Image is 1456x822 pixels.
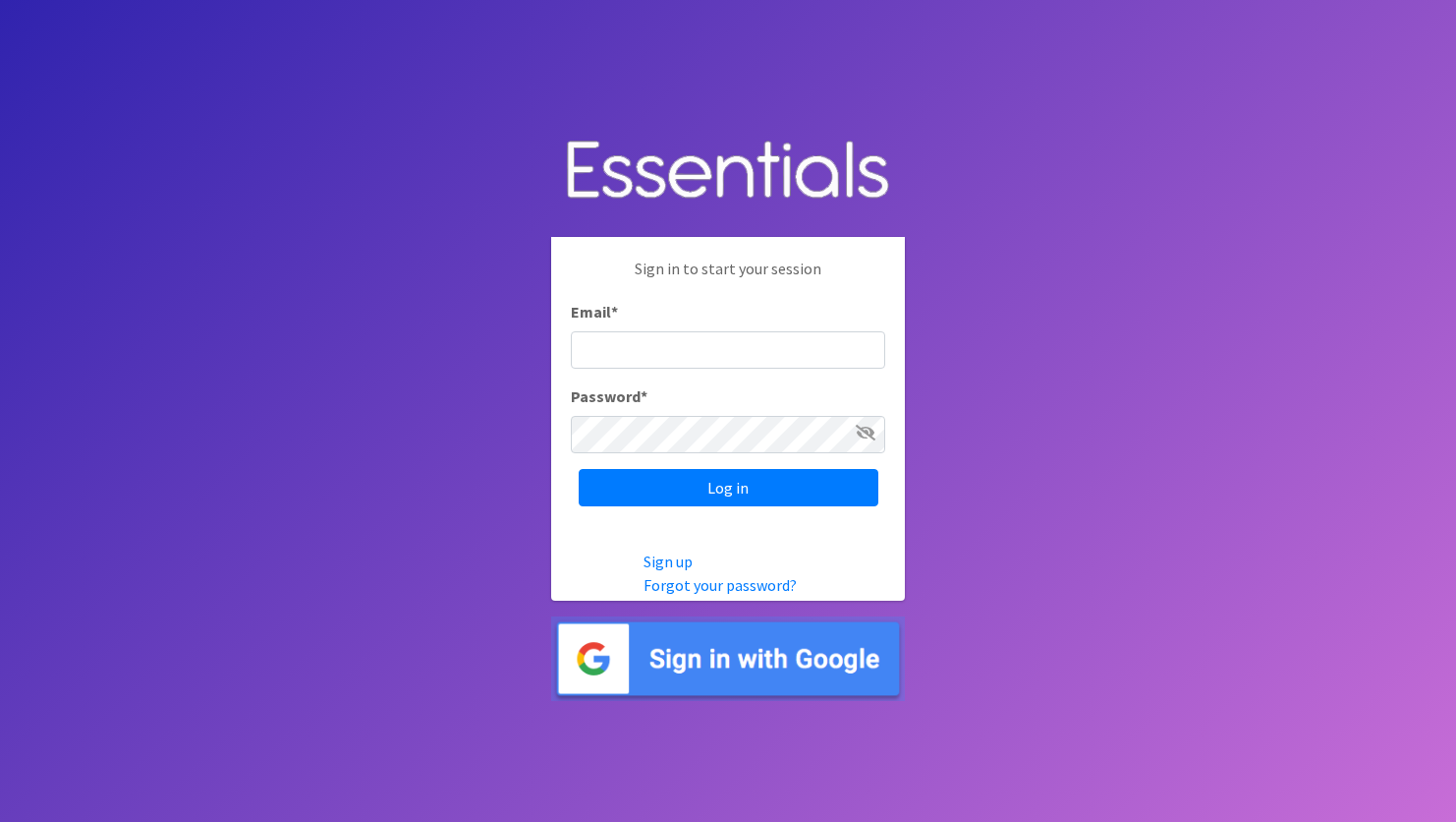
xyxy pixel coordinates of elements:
abbr: required [641,386,647,406]
label: Email [571,300,618,323]
a: Forgot your password? [644,575,797,595]
a: Sign up [644,552,693,571]
img: Sign in with Google [551,616,905,702]
input: Log in [579,469,878,506]
img: Human Essentials [551,121,905,222]
label: Password [571,384,647,408]
abbr: required [611,302,618,322]
p: Sign in to start your session [571,257,885,300]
